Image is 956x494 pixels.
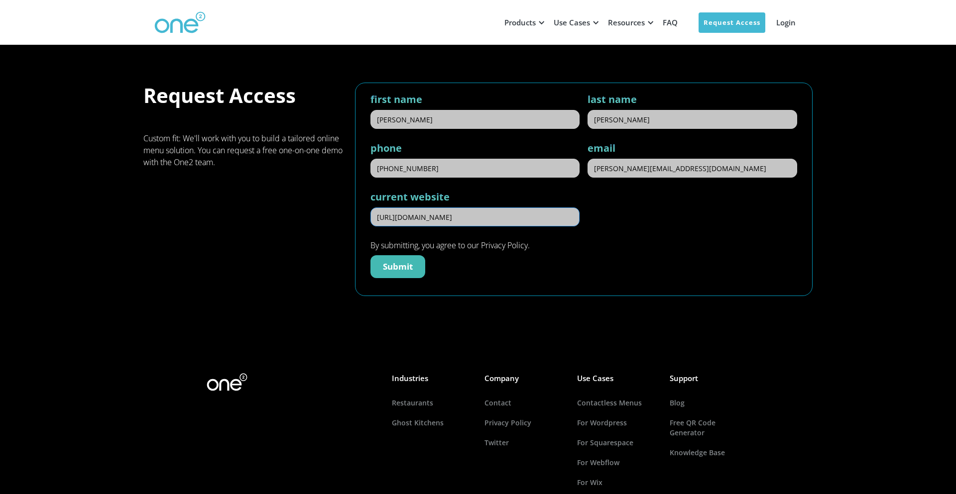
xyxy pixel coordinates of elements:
div: Request Access [704,17,760,28]
h5: Company [484,373,564,383]
a: For Wix [577,473,657,493]
input: Submit [370,255,425,278]
h5: Use Cases [577,373,657,383]
a: For Wordpress [577,413,657,433]
div: Products [504,17,536,27]
a: For Squarespace [577,433,657,453]
a: Free QR Code Generator [670,413,749,443]
div: By submitting, you agree to our Privacy Policy. [370,239,530,251]
h5: Support [670,373,749,383]
a: For Webflow [577,453,657,473]
div: Use Cases [554,17,590,27]
a: Twitter [484,433,564,453]
a: Ghost Kitchens [392,413,472,433]
h5: Industries [392,373,472,383]
a: FAQ [657,7,684,37]
a: Request Access [699,12,765,33]
a: Restaurants [392,393,472,413]
div: Custom fit: We'll work with you to build a tailored online menu solution. You can request a free ... [143,132,347,168]
a: Knowledge Base [670,443,749,463]
label: phone [370,142,402,155]
h2: Request Access [143,83,347,108]
a: Contactless Menus [577,393,657,413]
label: current website [370,191,450,203]
img: One2 Logo2 [207,373,247,391]
label: first name [370,93,422,106]
a: Blog [670,393,749,413]
a: Login [770,7,802,37]
div: Resources [608,17,645,27]
a: Contact [484,393,564,413]
label: email [588,142,615,155]
label: last name [588,93,637,106]
a: Privacy Policy [484,413,564,433]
